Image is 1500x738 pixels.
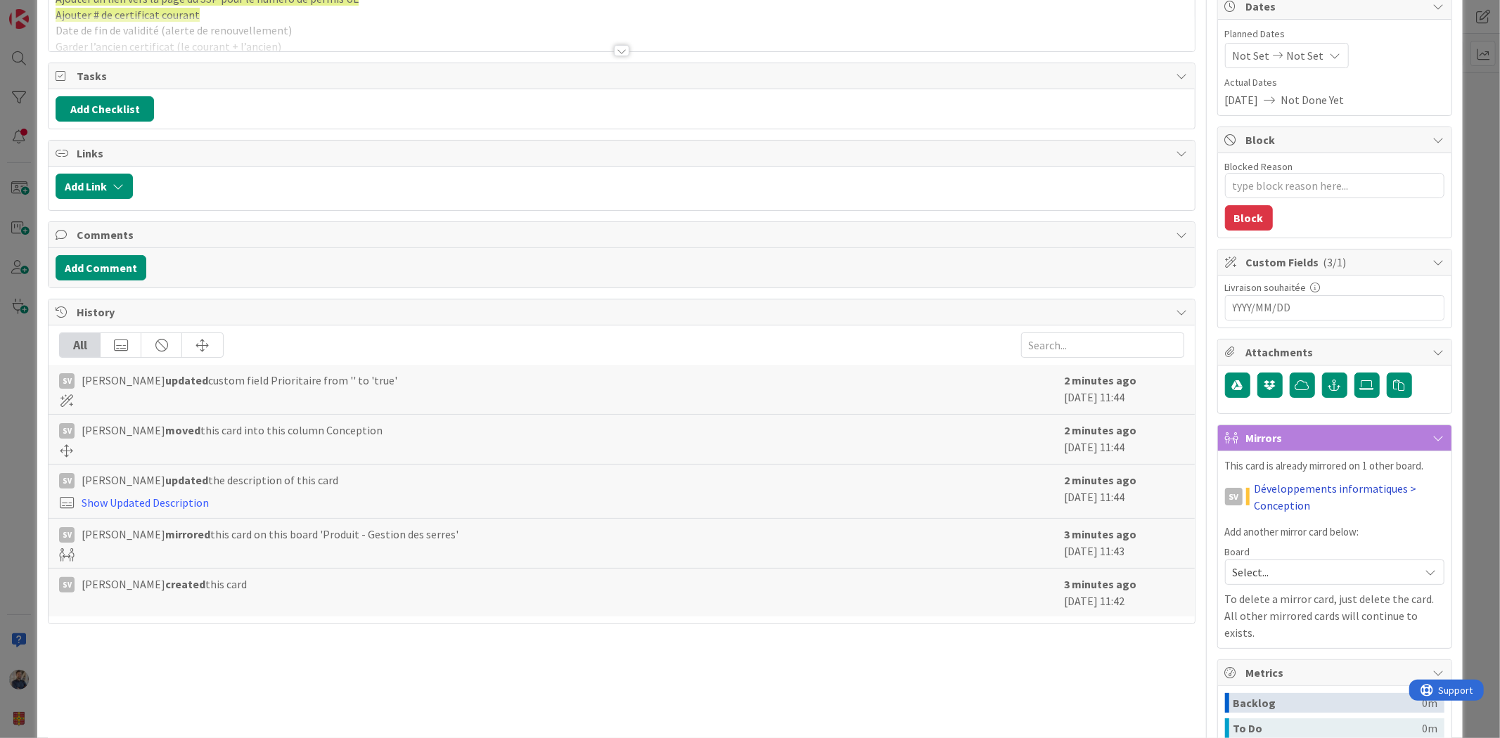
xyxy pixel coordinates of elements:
[1225,458,1444,474] p: This card is already mirrored on 1 other board.
[56,8,200,22] span: Ajouter # de certificat courant
[1065,422,1184,457] div: [DATE] 11:44
[1233,562,1413,582] span: Select...
[1225,488,1243,505] div: SV
[77,304,1169,321] span: History
[77,226,1169,243] span: Comments
[1246,429,1426,446] span: Mirrors
[165,373,208,387] b: updated
[56,96,154,122] button: Add Checklist
[1225,160,1293,173] label: Blocked Reason
[1281,91,1345,108] span: Not Done Yet
[82,496,209,510] a: Show Updated Description
[1065,526,1184,561] div: [DATE] 11:43
[1225,205,1273,231] button: Block
[1233,693,1423,713] div: Backlog
[1065,527,1137,541] b: 3 minutes ago
[1233,718,1423,738] div: To Do
[165,577,205,591] b: created
[1287,47,1324,64] span: Not Set
[1065,576,1184,609] div: [DATE] 11:42
[165,473,208,487] b: updated
[165,423,200,437] b: moved
[1021,332,1184,358] input: Search...
[1225,91,1259,108] span: [DATE]
[1225,27,1444,41] span: Planned Dates
[1246,664,1426,681] span: Metrics
[1065,423,1137,437] b: 2 minutes ago
[60,333,101,357] div: All
[59,373,75,389] div: SV
[1225,524,1444,540] p: Add another mirror card below:
[82,576,247,593] span: [PERSON_NAME] this card
[56,174,133,199] button: Add Link
[77,67,1169,84] span: Tasks
[1246,131,1426,148] span: Block
[1225,75,1444,90] span: Actual Dates
[1323,255,1347,269] span: ( 3/1 )
[1065,472,1184,511] div: [DATE] 11:44
[82,372,397,389] span: [PERSON_NAME] custom field Prioritaire from '' to 'true'
[1065,577,1137,591] b: 3 minutes ago
[1233,47,1270,64] span: Not Set
[1065,372,1184,407] div: [DATE] 11:44
[1225,283,1444,292] div: Livraison souhaitée
[82,526,459,543] span: [PERSON_NAME] this card on this board 'Produit - Gestion des serres'
[1254,480,1444,514] a: Développements informatiques > Conception
[59,527,75,543] div: SV
[82,472,338,488] span: [PERSON_NAME] the description of this card
[1246,254,1426,271] span: Custom Fields
[1225,547,1250,557] span: Board
[1225,590,1444,641] p: To delete a mirror card, just delete the card. All other mirrored cards will continue to exists.
[30,2,64,19] span: Support
[59,423,75,439] div: SV
[1065,373,1137,387] b: 2 minutes ago
[165,527,210,541] b: mirrored
[56,255,146,280] button: Add Comment
[82,422,383,439] span: [PERSON_NAME] this card into this column Conception
[77,145,1169,162] span: Links
[59,577,75,593] div: SV
[59,473,75,488] div: SV
[1246,344,1426,361] span: Attachments
[1423,718,1438,738] div: 0m
[1233,296,1437,320] input: YYYY/MM/DD
[1423,693,1438,713] div: 0m
[1065,473,1137,487] b: 2 minutes ago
